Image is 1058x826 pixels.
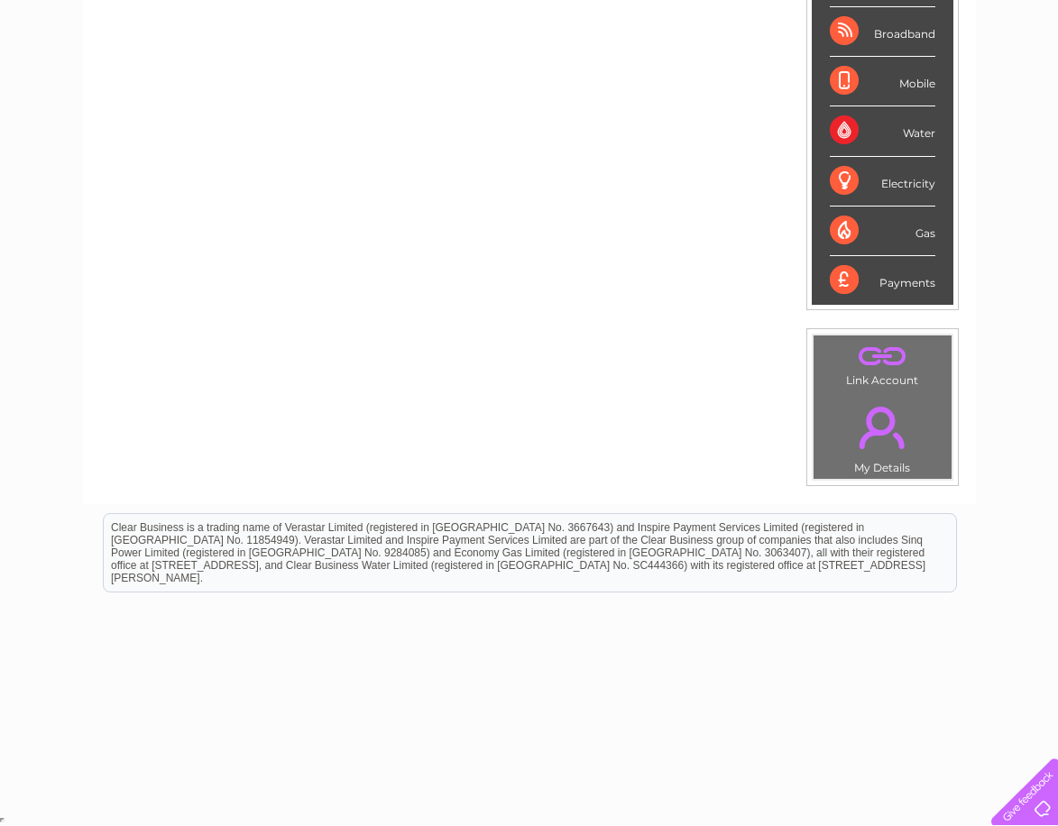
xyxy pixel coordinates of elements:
td: My Details [813,391,952,480]
div: Broadband [830,7,935,57]
a: Energy [786,77,825,90]
a: Log out [998,77,1041,90]
a: Contact [938,77,982,90]
a: Telecoms [836,77,890,90]
div: Payments [830,256,935,305]
a: Water [741,77,775,90]
div: Electricity [830,157,935,206]
a: 0333 014 3131 [718,9,842,32]
a: . [818,340,947,372]
div: Mobile [830,57,935,106]
a: Blog [901,77,927,90]
td: Link Account [813,335,952,391]
a: . [818,396,947,459]
div: Clear Business is a trading name of Verastar Limited (registered in [GEOGRAPHIC_DATA] No. 3667643... [104,10,956,87]
img: logo.png [37,47,129,102]
div: Water [830,106,935,156]
div: Gas [830,206,935,256]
